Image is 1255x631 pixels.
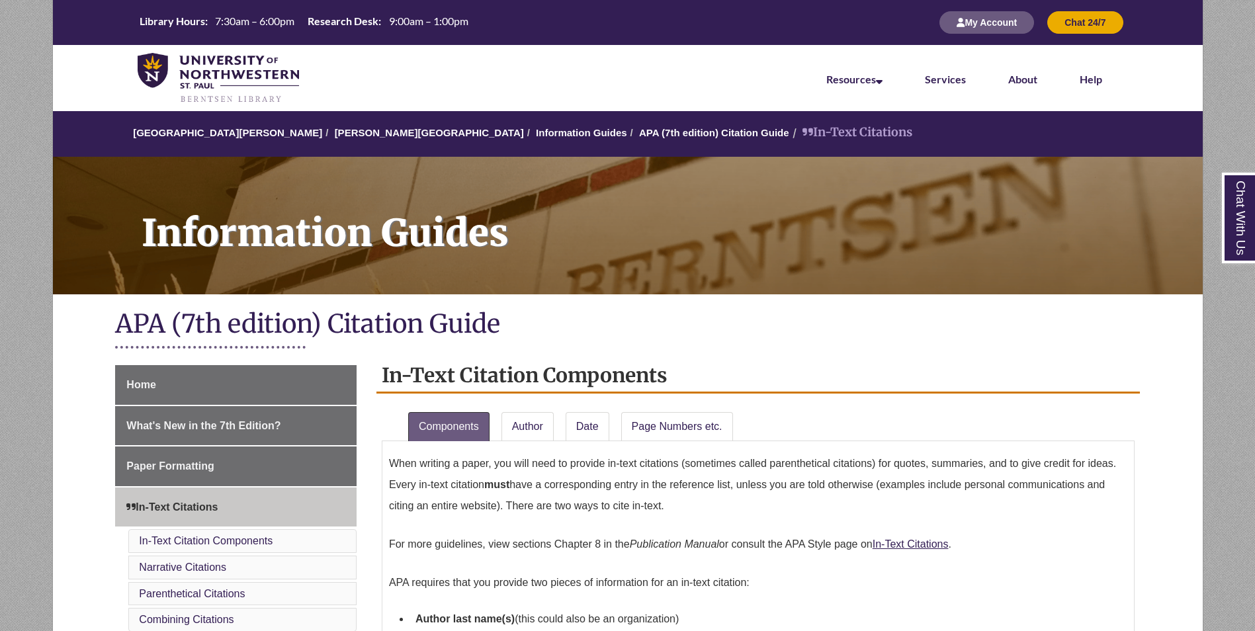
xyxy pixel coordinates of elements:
[126,501,218,513] span: In-Text Citations
[639,127,789,138] a: APA (7th edition) Citation Guide
[1047,11,1123,34] button: Chat 24/7
[939,17,1034,28] a: My Account
[939,11,1034,34] button: My Account
[302,14,383,28] th: Research Desk:
[925,73,966,85] a: Services
[621,412,733,441] a: Page Numbers etc.
[115,406,357,446] a: What's New in the 7th Edition?
[133,127,322,138] a: [GEOGRAPHIC_DATA][PERSON_NAME]
[389,528,1127,560] p: For more guidelines, view sections Chapter 8 in the or consult the APA Style page on .
[134,14,474,30] table: Hours Today
[389,15,468,27] span: 9:00am – 1:00pm
[501,412,554,441] a: Author
[134,14,210,28] th: Library Hours:
[139,535,273,546] a: In-Text Citation Components
[115,365,357,405] a: Home
[389,448,1127,522] p: When writing a paper, you will need to provide in-text citations (sometimes called parenthetical ...
[139,614,234,625] a: Combining Citations
[139,562,226,573] a: Narrative Citations
[536,127,627,138] a: Information Guides
[115,487,357,527] a: In-Text Citations
[53,157,1203,294] a: Information Guides
[389,567,1127,599] p: APA requires that you provide two pieces of information for an in-text citation:
[630,538,719,550] em: Publication Manual
[139,588,245,599] a: Parenthetical Citations
[566,412,609,441] a: Date
[484,479,509,490] strong: must
[215,15,294,27] span: 7:30am – 6:00pm
[335,127,524,138] a: [PERSON_NAME][GEOGRAPHIC_DATA]
[789,123,912,142] li: In-Text Citations
[126,379,155,390] span: Home
[415,613,515,624] strong: Author last name(s)
[826,73,883,85] a: Resources
[1008,73,1037,85] a: About
[1047,17,1123,28] a: Chat 24/7
[115,308,1139,343] h1: APA (7th edition) Citation Guide
[1080,73,1102,85] a: Help
[126,460,214,472] span: Paper Formatting
[873,538,949,550] a: In-Text Citations
[408,412,490,441] a: Components
[115,446,357,486] a: Paper Formatting
[376,358,1140,394] h2: In-Text Citation Components
[126,420,281,431] span: What's New in the 7th Edition?
[134,14,474,32] a: Hours Today
[138,53,300,105] img: UNWSP Library Logo
[127,157,1203,277] h1: Information Guides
